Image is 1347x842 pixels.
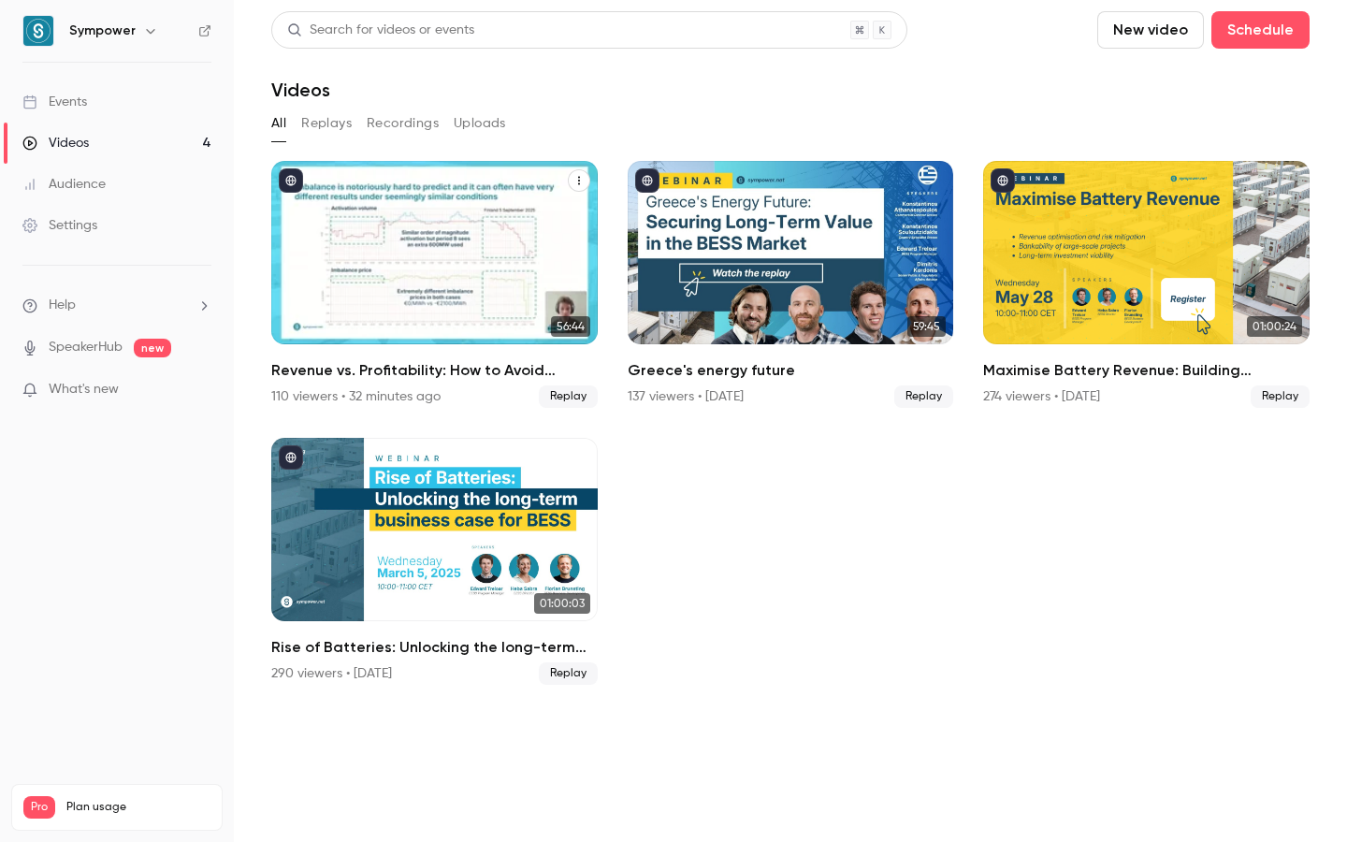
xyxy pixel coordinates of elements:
[134,339,171,357] span: new
[367,109,439,138] button: Recordings
[66,800,210,815] span: Plan usage
[1247,316,1302,337] span: 01:00:24
[983,161,1310,408] a: 01:00:24Maximise Battery Revenue: Building Bankable Projects with Long-Term ROI274 viewers • [DAT...
[271,438,598,685] a: 01:00:03Rise of Batteries: Unlocking the long-term business case for [PERSON_NAME]290 viewers • [...
[271,109,286,138] button: All
[539,385,598,408] span: Replay
[271,161,598,408] a: 56:44Revenue vs. Profitability: How to Avoid [PERSON_NAME] ROI Pitfalls110 viewers • 32 minutes a...
[49,338,123,357] a: SpeakerHub
[271,79,330,101] h1: Videos
[1211,11,1310,49] button: Schedule
[279,445,303,470] button: published
[271,636,598,659] h2: Rise of Batteries: Unlocking the long-term business case for [PERSON_NAME]
[534,593,590,614] span: 01:00:03
[991,168,1015,193] button: published
[907,316,946,337] span: 59:45
[271,387,441,406] div: 110 viewers • 32 minutes ago
[628,359,954,382] h2: Greece's energy future
[22,216,97,235] div: Settings
[271,161,598,408] li: Revenue vs. Profitability: How to Avoid BESS ROI Pitfalls
[628,161,954,408] a: 59:45Greece's energy future137 viewers • [DATE]Replay
[983,161,1310,408] li: Maximise Battery Revenue: Building Bankable Projects with Long-Term ROI
[279,168,303,193] button: published
[271,359,598,382] h2: Revenue vs. Profitability: How to Avoid [PERSON_NAME] ROI Pitfalls
[983,387,1100,406] div: 274 viewers • [DATE]
[301,109,352,138] button: Replays
[539,662,598,685] span: Replay
[894,385,953,408] span: Replay
[23,16,53,46] img: Sympower
[454,109,506,138] button: Uploads
[983,359,1310,382] h2: Maximise Battery Revenue: Building Bankable Projects with Long-Term ROI
[49,296,76,315] span: Help
[635,168,659,193] button: published
[1097,11,1204,49] button: New video
[551,316,590,337] span: 56:44
[22,296,211,315] li: help-dropdown-opener
[22,175,106,194] div: Audience
[271,11,1310,831] section: Videos
[271,664,392,683] div: 290 viewers • [DATE]
[271,438,598,685] li: Rise of Batteries: Unlocking the long-term business case for BESS
[271,161,1310,685] ul: Videos
[189,382,211,399] iframe: Noticeable Trigger
[23,796,55,819] span: Pro
[628,161,954,408] li: Greece's energy future
[22,93,87,111] div: Events
[287,21,474,40] div: Search for videos or events
[49,380,119,399] span: What's new
[1251,385,1310,408] span: Replay
[628,387,744,406] div: 137 viewers • [DATE]
[69,22,136,40] h6: Sympower
[22,134,89,152] div: Videos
